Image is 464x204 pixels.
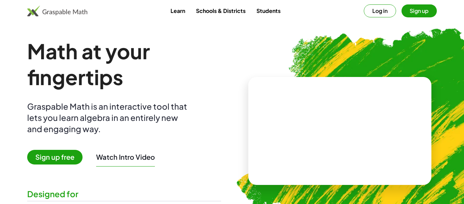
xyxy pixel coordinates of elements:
a: Schools & Districts [191,4,251,17]
a: Learn [165,4,191,17]
div: Designed for [27,188,221,200]
button: Watch Intro Video [96,153,155,161]
h1: Math at your fingertips [27,38,221,90]
a: Students [251,4,286,17]
button: Sign up [401,4,437,17]
button: Log in [364,4,396,17]
div: Graspable Math is an interactive tool that lets you learn algebra in an entirely new and engaging... [27,101,190,135]
span: Sign up free [27,150,83,164]
video: What is this? This is dynamic math notation. Dynamic math notation plays a central role in how Gr... [289,106,391,157]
